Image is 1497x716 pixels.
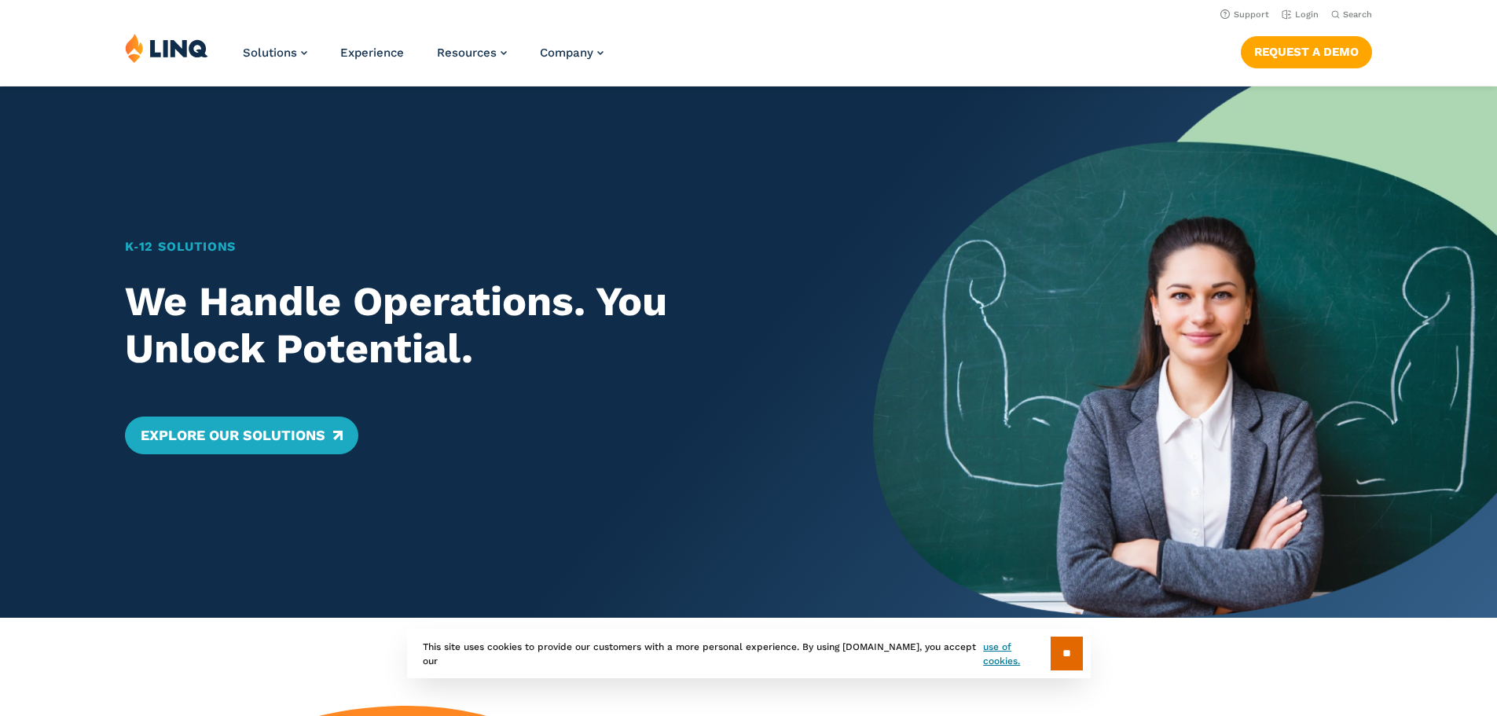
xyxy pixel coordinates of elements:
[1241,36,1372,68] a: Request a Demo
[540,46,604,60] a: Company
[1241,33,1372,68] nav: Button Navigation
[243,46,297,60] span: Solutions
[243,46,307,60] a: Solutions
[1331,9,1372,20] button: Open Search Bar
[340,46,404,60] a: Experience
[1220,9,1269,20] a: Support
[125,278,813,373] h2: We Handle Operations. You Unlock Potential.
[125,237,813,256] h1: K‑12 Solutions
[437,46,507,60] a: Resources
[540,46,593,60] span: Company
[1343,9,1372,20] span: Search
[1282,9,1319,20] a: Login
[407,629,1091,678] div: This site uses cookies to provide our customers with a more personal experience. By using [DOMAIN...
[873,86,1497,618] img: Home Banner
[437,46,497,60] span: Resources
[125,33,208,63] img: LINQ | K‑12 Software
[125,417,358,454] a: Explore Our Solutions
[983,640,1050,668] a: use of cookies.
[243,33,604,85] nav: Primary Navigation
